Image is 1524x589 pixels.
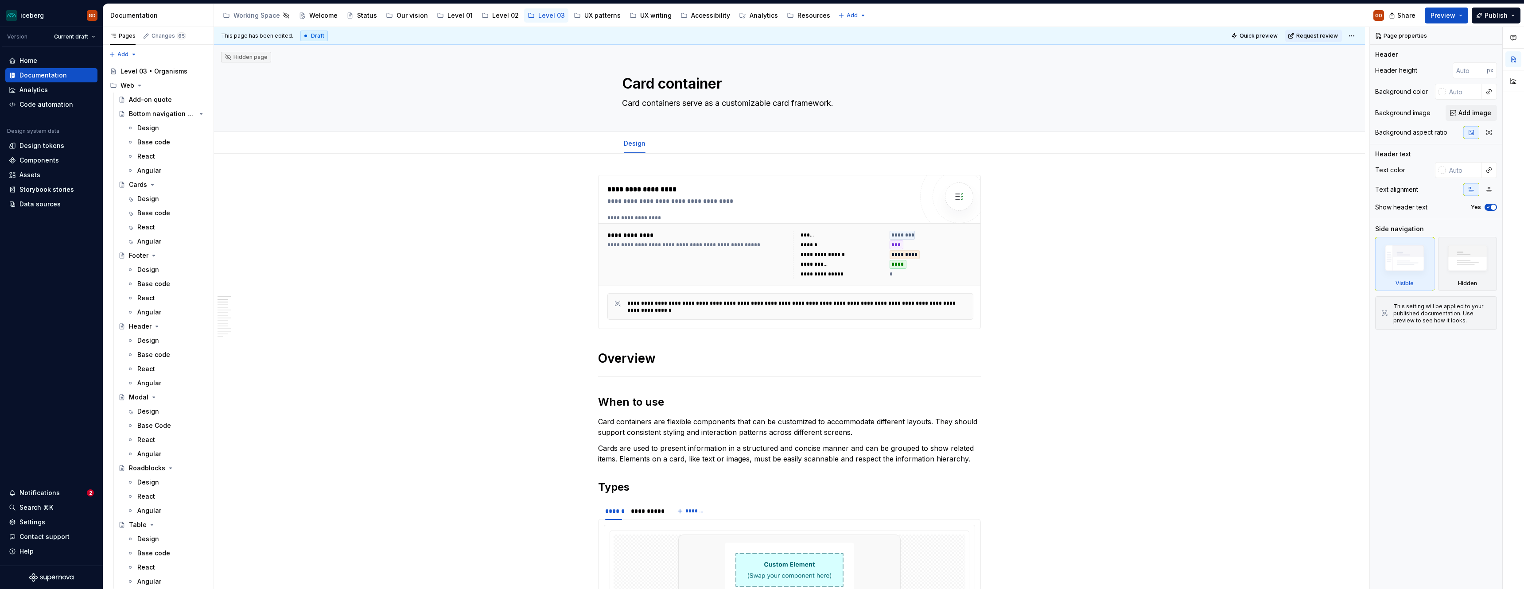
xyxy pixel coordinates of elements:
div: Assets [19,170,40,179]
div: Base code [137,279,170,288]
button: Publish [1472,8,1520,23]
div: React [137,364,155,373]
a: Cards [115,178,210,192]
div: Analytics [750,11,778,20]
div: Angular [137,166,161,175]
a: UX patterns [570,8,624,23]
a: Home [5,54,97,68]
a: Base Code [123,418,210,433]
a: Base code [123,348,210,362]
div: Base Code [137,421,171,430]
a: Code automation [5,97,97,112]
a: Roadblocks [115,461,210,475]
div: Level 02 [492,11,519,20]
div: Show header text [1375,203,1427,212]
div: Design [137,124,159,132]
div: Footer [129,251,148,260]
a: Angular [123,376,210,390]
label: Yes [1471,204,1481,211]
div: Hidden [1458,280,1477,287]
a: Documentation [5,68,97,82]
div: Hidden page [225,54,268,61]
a: Data sources [5,197,97,211]
a: Table [115,518,210,532]
a: Footer [115,248,210,263]
a: React [123,433,210,447]
span: Quick preview [1240,32,1278,39]
div: Angular [137,577,161,586]
a: Base code [123,206,210,220]
div: Storybook stories [19,185,74,194]
div: Add-on quote [129,95,172,104]
div: Code automation [19,100,73,109]
div: GD [89,12,96,19]
div: Status [357,11,377,20]
div: Settings [19,518,45,527]
div: React [137,435,155,444]
span: Current draft [54,33,88,40]
div: Components [19,156,59,165]
svg: Supernova Logo [29,573,74,582]
button: Notifications2 [5,486,97,500]
div: Design [137,194,159,203]
div: Contact support [19,532,70,541]
span: 65 [177,32,186,39]
div: Angular [137,308,161,317]
a: Level 02 [478,8,522,23]
a: Accessibility [677,8,734,23]
a: Angular [123,234,210,248]
button: Add image [1446,105,1497,121]
button: Preview [1425,8,1468,23]
div: Hidden [1438,237,1497,291]
span: Add [117,51,128,58]
div: Header height [1375,66,1417,75]
div: Base code [137,549,170,558]
a: Modal [115,390,210,404]
div: Visible [1375,237,1435,291]
h2: When to use [598,395,981,409]
div: Design system data [7,128,59,135]
span: Share [1397,11,1415,20]
div: Angular [137,237,161,246]
div: Text alignment [1375,185,1418,194]
div: Design [137,336,159,345]
div: Design [137,407,159,416]
a: React [123,489,210,504]
div: React [137,294,155,302]
a: React [123,560,210,574]
a: Design [123,263,210,277]
div: Level 03 [538,11,565,20]
a: Level 03 [524,8,568,23]
div: React [137,223,155,232]
div: Documentation [110,11,210,20]
div: Working Space [233,11,280,20]
div: Accessibility [691,11,730,20]
h2: Types [598,480,981,494]
textarea: Card containers serve as a customizable card framework. [620,96,955,110]
a: Design [123,475,210,489]
div: Design tokens [19,141,64,150]
div: Design [137,478,159,487]
div: Welcome [309,11,338,20]
div: iceberg [20,11,44,20]
a: Storybook stories [5,182,97,197]
a: Angular [123,504,210,518]
a: Components [5,153,97,167]
a: Assets [5,168,97,182]
div: Our vision [397,11,428,20]
div: Modal [129,393,148,402]
div: Text color [1375,166,1405,174]
div: Visible [1396,280,1414,287]
a: Design [123,404,210,418]
h1: Overview [598,350,981,366]
a: Design [123,532,210,546]
img: 418c6d47-6da6-4103-8b13-b5999f8989a1.png [6,10,17,21]
input: Auto [1446,162,1481,178]
div: Design [137,535,159,543]
div: Header [129,322,152,331]
div: Design [137,265,159,274]
a: Level 01 [433,8,476,23]
span: Request review [1296,32,1338,39]
div: Header text [1375,150,1411,159]
a: Resources [783,8,834,23]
